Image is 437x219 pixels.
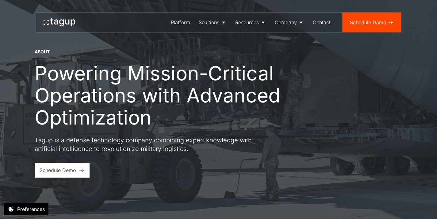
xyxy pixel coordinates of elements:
a: Schedule Demo [35,163,90,178]
div: Solutions [199,19,219,26]
div: Company [275,19,297,26]
div: Resources [235,19,259,26]
div: About [35,49,50,55]
a: Schedule Demo [343,13,401,32]
a: Resources [231,13,270,32]
p: Tagup is a defense technology company combining expert knowledge with artificial intelligence to ... [35,136,255,153]
div: Platform [171,19,190,26]
a: Solutions [194,13,231,32]
a: Contact [309,13,335,32]
div: Schedule Demo [40,167,76,174]
div: Preferences [17,206,45,213]
a: Platform [167,13,194,32]
h1: Powering Mission-Critical Operations with Advanced Optimization [35,62,292,129]
div: Contact [313,19,331,26]
a: Company [270,13,309,32]
div: Schedule Demo [350,19,386,26]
